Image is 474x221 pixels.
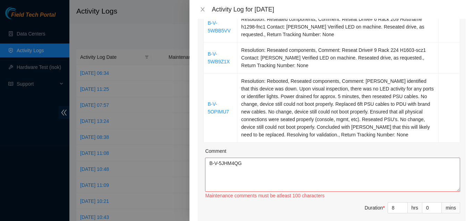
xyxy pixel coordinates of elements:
a: B-V-5OPIMU7 [208,101,229,115]
span: close [200,7,205,12]
div: mins [442,202,460,213]
div: Maintenance comments must be atleast 100 characters [205,192,460,199]
div: hrs [408,202,422,213]
button: Close [198,6,208,13]
td: Resolution: Reseated components, Comment: Reseat Drive# 6 Rack 209 Hostname h1298-fnc1 Contact: [... [237,11,439,42]
td: Resolution: Rebooted, Reseated components, Comment: [PERSON_NAME] identified that this device was... [237,73,439,143]
td: Resolution: Reseated components, Comment: Reseat Drive# 9 Rack 224 H1603-scz1 Contact: [PERSON_NA... [237,42,439,73]
label: Comment [205,147,226,155]
a: B-V-5WB9Z1X [208,51,230,64]
a: B-V-5WBB5VV [208,20,230,33]
textarea: Comment [205,158,460,192]
div: Duration [365,204,385,212]
div: Activity Log for [DATE] [212,6,466,13]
